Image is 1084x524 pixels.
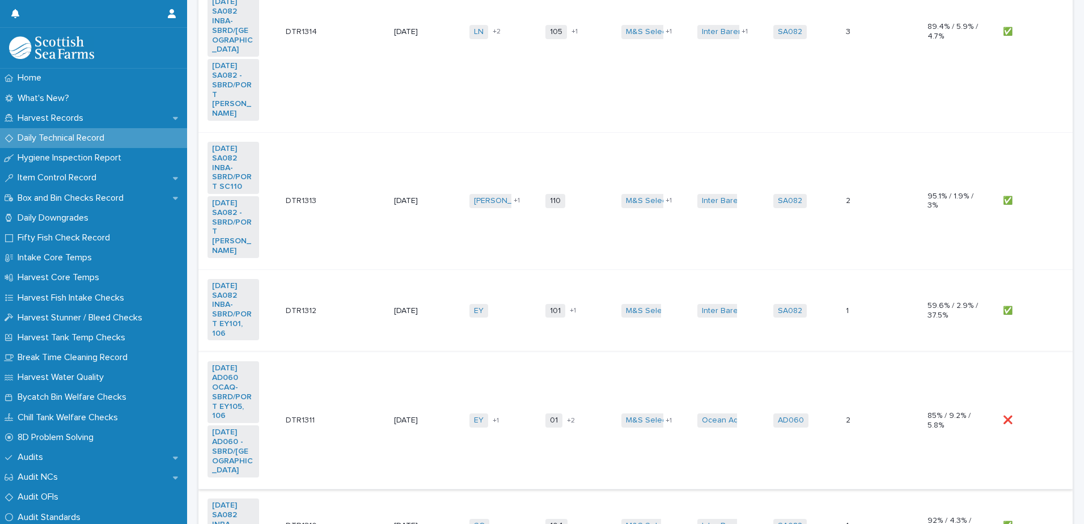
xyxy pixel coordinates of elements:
p: ✅ [1003,304,1015,316]
p: Harvest Stunner / Bleed Checks [13,312,151,323]
p: Home [13,73,50,83]
span: 110 [545,194,565,208]
span: + 1 [666,28,672,35]
a: Inter Barents [702,196,749,206]
p: 3 [846,25,853,37]
a: SA082 [778,306,802,316]
p: Daily Downgrades [13,213,98,223]
a: M&S Select [626,416,668,425]
a: M&S Select [626,306,668,316]
a: EY [474,416,484,425]
p: Intake Core Temps [13,252,101,263]
a: [DATE] SA082 -SBRD/PORT [PERSON_NAME] [212,198,255,256]
p: ❌ [1003,413,1015,425]
p: Audit NCs [13,472,67,483]
p: 95.1% / 1.9% / 3% [928,192,979,211]
p: DTR1314 [286,25,319,37]
p: [DATE] [394,306,446,316]
p: DTR1313 [286,194,319,206]
p: Audit OFIs [13,492,67,502]
p: Bycatch Bin Welfare Checks [13,392,135,403]
span: 105 [545,25,567,39]
span: + 1 [514,197,520,204]
a: EY [474,306,484,316]
a: SA082 [778,27,802,37]
p: Harvest Core Temps [13,272,108,283]
p: 2 [846,413,853,425]
p: Chill Tank Welfare Checks [13,412,127,423]
a: M&S Select [626,196,668,206]
span: + 2 [567,417,575,424]
p: [DATE] [394,27,446,37]
a: [DATE] SA082 INBA-SBRD/PORT EY101, 106 [212,281,255,339]
p: Harvest Records [13,113,92,124]
p: 59.6% / 2.9% / 37.5% [928,301,979,320]
a: [DATE] SA082 INBA-SBRD/PORT SC110 [212,144,255,192]
span: + 1 [493,417,499,424]
span: + 1 [666,417,672,424]
a: Inter Barents [702,27,749,37]
a: LN [474,27,484,37]
a: [PERSON_NAME] [474,196,536,206]
a: Inter Barents [702,306,749,316]
p: ✅ [1003,194,1015,206]
a: M&S Select [626,27,668,37]
a: Ocean Aquila [702,416,751,425]
p: DTR1312 [286,304,319,316]
p: DTR1311 [286,413,317,425]
span: + 1 [742,28,748,35]
p: 2 [846,194,853,206]
span: + 1 [570,307,576,314]
a: SA082 [778,196,802,206]
tr: [DATE] AD060 OCAQ-SBRD/PORT EY105, 106 [DATE] AD060 -SBRD/[GEOGRAPHIC_DATA] DTR1311DTR1311 [DATE]... [198,352,1073,489]
a: [DATE] AD060 -SBRD/[GEOGRAPHIC_DATA] [212,428,255,475]
span: 01 [545,413,562,428]
p: 1 [846,304,851,316]
a: [DATE] SA082 -SBRD/PORT [PERSON_NAME] [212,61,255,119]
p: Daily Technical Record [13,133,113,143]
p: Break Time Cleaning Record [13,352,137,363]
span: + 2 [493,28,501,35]
p: 89.4% / 5.9% / 4.7% [928,22,979,41]
p: Harvest Fish Intake Checks [13,293,133,303]
p: Audits [13,452,52,463]
p: 85% / 9.2% / 5.8% [928,411,979,430]
p: Hygiene Inspection Report [13,153,130,163]
p: ✅ [1003,25,1015,37]
p: Item Control Record [13,172,105,183]
img: mMrefqRFQpe26GRNOUkG [9,36,94,59]
p: Fifty Fish Check Record [13,233,119,243]
p: Harvest Water Quality [13,372,113,383]
p: Audit Standards [13,512,90,523]
p: 8D Problem Solving [13,432,103,443]
p: What's New? [13,93,78,104]
p: [DATE] [394,196,446,206]
span: 101 [545,304,565,318]
tr: [DATE] SA082 INBA-SBRD/PORT SC110 [DATE] SA082 -SBRD/PORT [PERSON_NAME] DTR1313DTR1313 [DATE][PER... [198,132,1073,269]
span: + 1 [571,28,578,35]
p: [DATE] [394,416,446,425]
span: + 1 [666,197,672,204]
a: AD060 [778,416,804,425]
tr: [DATE] SA082 INBA-SBRD/PORT EY101, 106 DTR1312DTR1312 [DATE]EY 101+1M&S Select Inter Barents SA08... [198,269,1073,352]
p: Harvest Tank Temp Checks [13,332,134,343]
a: [DATE] AD060 OCAQ-SBRD/PORT EY105, 106 [212,364,255,421]
p: Box and Bin Checks Record [13,193,133,204]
